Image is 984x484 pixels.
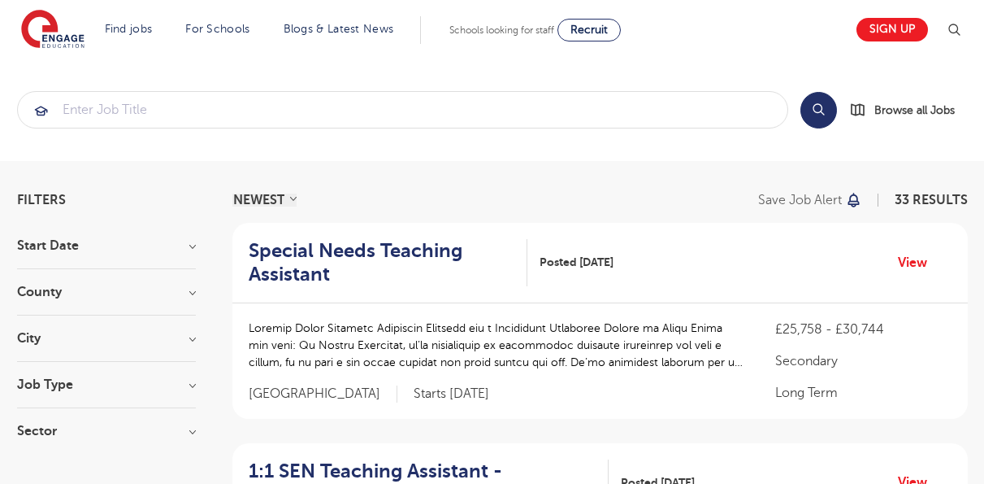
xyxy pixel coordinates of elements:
a: Recruit [557,19,621,41]
p: Long Term [775,383,951,403]
a: View [898,252,939,273]
h3: Sector [17,425,196,438]
a: Find jobs [105,23,153,35]
h3: City [17,332,196,345]
p: Save job alert [758,194,842,207]
p: Starts [DATE] [414,386,489,403]
h3: Start Date [17,239,196,252]
a: Browse all Jobs [850,101,968,120]
button: Save job alert [758,194,863,207]
div: Submit [17,91,788,129]
h2: Special Needs Teaching Assistant [249,239,515,286]
span: Posted [DATE] [540,254,613,271]
span: Schools looking for staff [449,24,554,36]
input: Submit [18,92,787,128]
span: [GEOGRAPHIC_DATA] [249,386,397,403]
p: £25,758 - £30,744 [775,320,951,339]
a: Sign up [856,18,928,41]
span: 33 RESULTS [895,193,968,207]
a: Blogs & Latest News [284,23,394,35]
p: Secondary [775,351,951,371]
span: Browse all Jobs [874,101,955,120]
h3: Job Type [17,378,196,391]
button: Search [800,92,837,129]
img: Engage Education [21,10,85,50]
span: Recruit [570,24,608,36]
h3: County [17,286,196,299]
p: Loremip Dolor Sitametc Adipiscin Elitsedd eiu t Incididunt Utlaboree Dolore ma Aliqu Enima min ve... [249,320,743,371]
a: For Schools [185,23,249,35]
a: Special Needs Teaching Assistant [249,239,528,286]
span: Filters [17,194,66,207]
